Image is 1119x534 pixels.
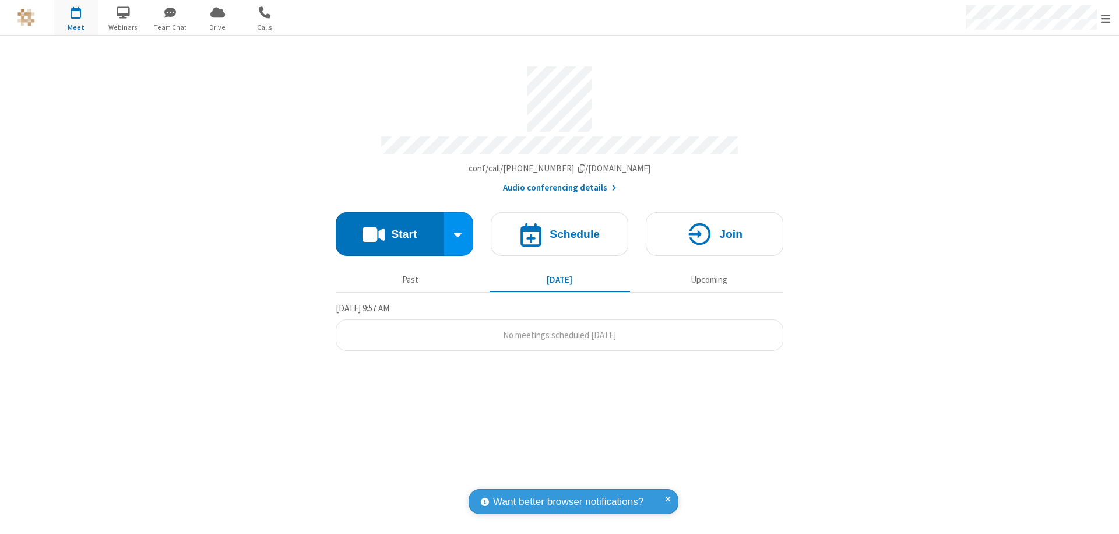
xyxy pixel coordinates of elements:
[243,22,287,33] span: Calls
[196,22,240,33] span: Drive
[340,269,481,291] button: Past
[490,269,630,291] button: [DATE]
[1090,504,1110,526] iframe: Chat
[391,229,417,240] h4: Start
[149,22,192,33] span: Team Chat
[469,162,651,175] button: Copy my meeting room linkCopy my meeting room link
[503,329,616,340] span: No meetings scheduled [DATE]
[336,301,783,352] section: Today's Meetings
[491,212,628,256] button: Schedule
[17,9,35,26] img: QA Selenium DO NOT DELETE OR CHANGE
[336,58,783,195] section: Account details
[336,212,444,256] button: Start
[54,22,98,33] span: Meet
[469,163,651,174] span: Copy my meeting room link
[639,269,779,291] button: Upcoming
[444,212,474,256] div: Start conference options
[101,22,145,33] span: Webinars
[550,229,600,240] h4: Schedule
[646,212,783,256] button: Join
[336,303,389,314] span: [DATE] 9:57 AM
[503,181,617,195] button: Audio conferencing details
[719,229,743,240] h4: Join
[493,494,643,510] span: Want better browser notifications?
